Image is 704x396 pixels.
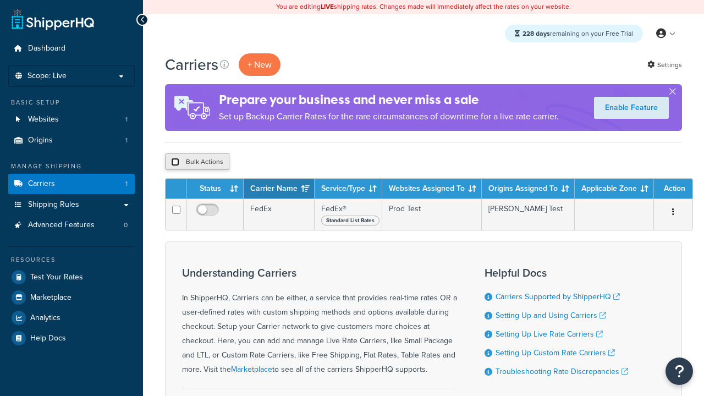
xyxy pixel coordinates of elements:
[8,38,135,59] a: Dashboard
[165,84,219,131] img: ad-rules-rateshop-fe6ec290ccb7230408bd80ed9643f0289d75e0ffd9eb532fc0e269fcd187b520.png
[321,2,334,12] b: LIVE
[8,288,135,307] a: Marketplace
[244,179,315,199] th: Carrier Name: activate to sort column ascending
[496,366,628,377] a: Troubleshooting Rate Discrepancies
[28,136,53,145] span: Origins
[8,162,135,171] div: Manage Shipping
[315,199,382,230] td: FedEx®
[30,334,66,343] span: Help Docs
[28,179,55,189] span: Carriers
[654,179,692,199] th: Action
[28,221,95,230] span: Advanced Features
[28,200,79,210] span: Shipping Rules
[594,97,669,119] a: Enable Feature
[8,109,135,130] li: Websites
[219,109,559,124] p: Set up Backup Carrier Rates for the rare circumstances of downtime for a live rate carrier.
[575,179,654,199] th: Applicable Zone: activate to sort column ascending
[8,255,135,265] div: Resources
[8,130,135,151] li: Origins
[28,71,67,81] span: Scope: Live
[315,179,382,199] th: Service/Type: activate to sort column ascending
[182,267,457,279] h3: Understanding Carriers
[125,136,128,145] span: 1
[28,115,59,124] span: Websites
[8,215,135,235] li: Advanced Features
[182,267,457,377] div: In ShipperHQ, Carriers can be either, a service that provides real-time rates OR a user-defined r...
[28,44,65,53] span: Dashboard
[647,57,682,73] a: Settings
[8,195,135,215] a: Shipping Rules
[8,328,135,348] a: Help Docs
[505,25,643,42] div: remaining on your Free Trial
[8,174,135,194] li: Carriers
[485,267,628,279] h3: Helpful Docs
[125,115,128,124] span: 1
[8,267,135,287] a: Test Your Rates
[522,29,550,38] strong: 228 days
[30,273,83,282] span: Test Your Rates
[125,179,128,189] span: 1
[30,313,61,323] span: Analytics
[8,174,135,194] a: Carriers 1
[239,53,280,76] button: + New
[244,199,315,230] td: FedEx
[382,179,482,199] th: Websites Assigned To: activate to sort column ascending
[12,8,94,30] a: ShipperHQ Home
[8,109,135,130] a: Websites 1
[382,199,482,230] td: Prod Test
[8,130,135,151] a: Origins 1
[496,310,606,321] a: Setting Up and Using Carriers
[30,293,71,302] span: Marketplace
[8,98,135,107] div: Basic Setup
[482,179,575,199] th: Origins Assigned To: activate to sort column ascending
[8,215,135,235] a: Advanced Features 0
[187,179,244,199] th: Status: activate to sort column ascending
[124,221,128,230] span: 0
[496,347,615,359] a: Setting Up Custom Rate Carriers
[665,358,693,385] button: Open Resource Center
[165,153,229,170] button: Bulk Actions
[321,216,380,226] span: Standard List Rates
[165,54,218,75] h1: Carriers
[496,328,603,340] a: Setting Up Live Rate Carriers
[219,91,559,109] h4: Prepare your business and never miss a sale
[8,308,135,328] a: Analytics
[496,291,620,302] a: Carriers Supported by ShipperHQ
[231,364,272,375] a: Marketplace
[482,199,575,230] td: [PERSON_NAME] Test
